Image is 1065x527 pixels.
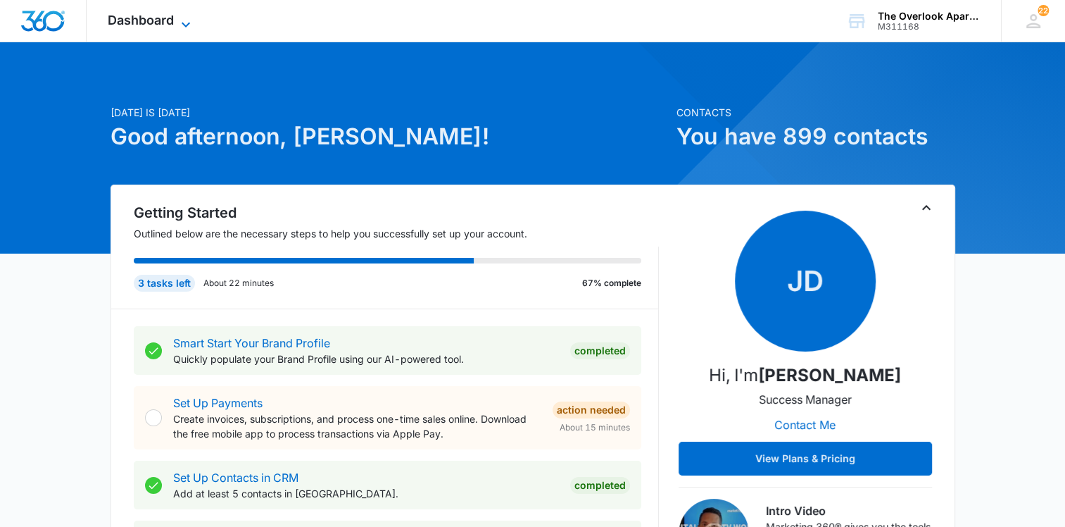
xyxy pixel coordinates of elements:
[111,105,668,120] p: [DATE] is [DATE]
[735,211,876,352] span: JD
[582,277,641,290] p: 67% complete
[134,275,195,292] div: 3 tasks left
[553,402,630,418] div: Action Needed
[709,363,901,388] p: Hi, I'm
[134,202,659,223] h2: Getting Started
[760,408,850,442] button: Contact Me
[676,105,955,120] p: Contacts
[1038,5,1049,16] div: notifications count
[108,13,174,27] span: Dashboard
[173,471,298,485] a: Set Up Contacts in CRM
[173,352,559,366] p: Quickly populate your Brand Profile using our AI-powered tool.
[758,365,901,385] strong: [PERSON_NAME]
[570,477,630,494] div: Completed
[173,336,330,350] a: Smart Start Your Brand Profile
[918,199,935,216] button: Toggle Collapse
[111,120,668,154] h1: Good afternoon, [PERSON_NAME]!
[878,11,981,22] div: account name
[759,391,852,408] p: Success Manager
[560,421,630,434] span: About 15 minutes
[570,342,630,359] div: Completed
[173,411,541,441] p: Create invoices, subscriptions, and process one-time sales online. Download the free mobile app t...
[679,442,932,476] button: View Plans & Pricing
[173,486,559,501] p: Add at least 5 contacts in [GEOGRAPHIC_DATA].
[134,226,659,241] p: Outlined below are the necessary steps to help you successfully set up your account.
[1038,5,1049,16] span: 22
[676,120,955,154] h1: You have 899 contacts
[173,396,263,410] a: Set Up Payments
[766,502,932,519] h3: Intro Video
[203,277,274,290] p: About 22 minutes
[878,22,981,32] div: account id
